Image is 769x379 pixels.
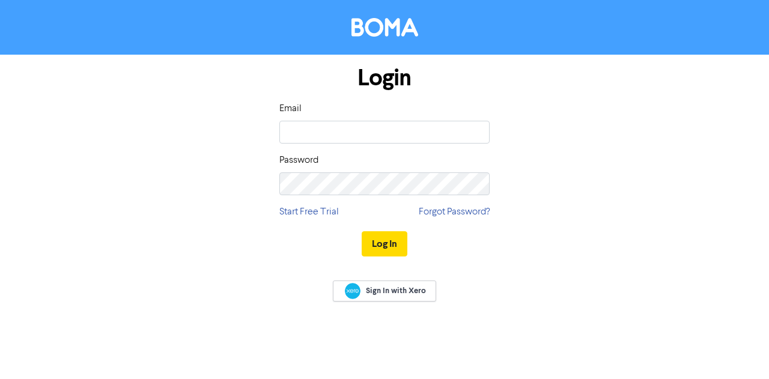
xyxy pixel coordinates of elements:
img: Xero logo [345,283,360,299]
label: Email [279,102,302,116]
h1: Login [279,64,490,92]
a: Start Free Trial [279,205,339,219]
button: Log In [362,231,407,256]
a: Sign In with Xero [333,280,436,302]
img: BOMA Logo [351,18,418,37]
a: Forgot Password? [419,205,490,219]
label: Password [279,153,318,168]
span: Sign In with Xero [366,285,426,296]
